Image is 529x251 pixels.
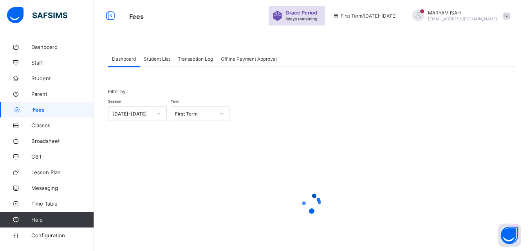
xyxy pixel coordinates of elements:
[31,91,94,97] span: Parent
[333,13,397,19] span: session/term information
[31,60,94,66] span: Staff
[144,56,170,62] span: Student List
[428,10,497,16] span: MARYAM ISAH
[112,111,152,117] div: [DATE]-[DATE]
[31,169,94,175] span: Lesson Plan
[178,56,213,62] span: Transaction Log
[31,122,94,128] span: Classes
[31,44,94,50] span: Dashboard
[175,111,215,117] div: First Term
[404,9,514,22] div: MARYAMISAH
[112,56,136,62] span: Dashboard
[273,11,282,21] img: sticker-purple.71386a28dfed39d6af7621340158ba97.svg
[171,99,179,103] span: Term
[31,200,94,207] span: Time Table
[129,13,144,20] span: Fees
[31,232,94,238] span: Configuration
[108,88,128,94] span: Filter by :
[31,138,94,144] span: Broadsheet
[108,99,121,103] span: Session
[221,56,277,62] span: Offline Payment Approval
[285,16,317,21] span: 8 days remaining
[31,153,94,160] span: CBT
[498,224,521,247] button: Open asap
[31,75,94,81] span: Student
[32,107,94,113] span: Fees
[31,217,94,223] span: Help
[7,7,67,23] img: safsims
[31,185,94,191] span: Messaging
[428,16,497,21] span: [EMAIL_ADDRESS][DOMAIN_NAME]
[285,10,317,16] span: Grace Period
